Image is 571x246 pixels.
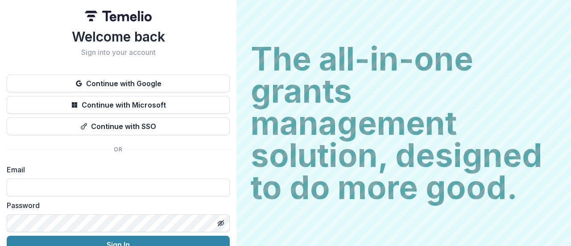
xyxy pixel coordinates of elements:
button: Toggle password visibility [214,216,228,230]
h1: Welcome back [7,29,230,45]
button: Continue with Microsoft [7,96,230,114]
button: Continue with SSO [7,117,230,135]
label: Password [7,200,224,211]
h2: Sign into your account [7,48,230,57]
button: Continue with Google [7,75,230,92]
img: Temelio [85,11,152,21]
label: Email [7,164,224,175]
